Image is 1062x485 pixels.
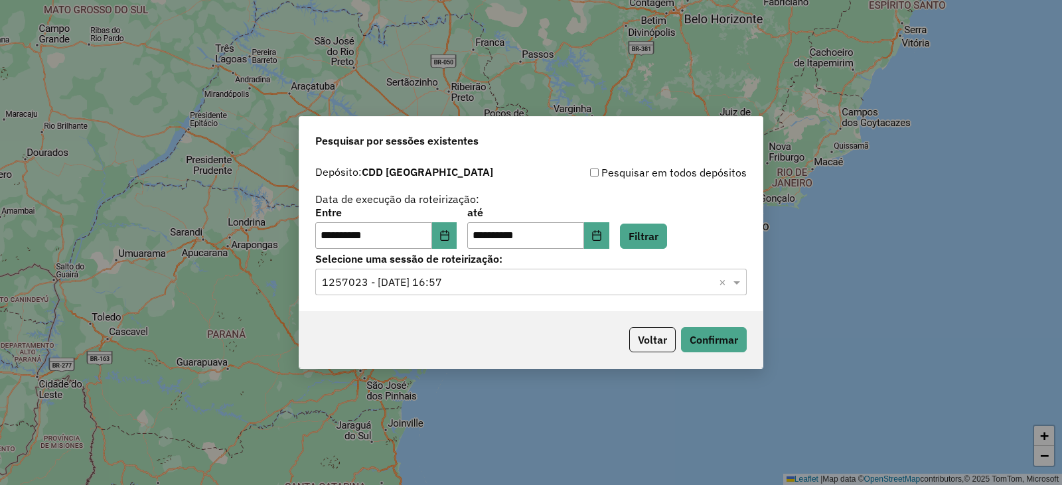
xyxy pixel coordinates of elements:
label: até [467,204,609,220]
button: Filtrar [620,224,667,249]
button: Voltar [629,327,676,352]
span: Clear all [719,274,730,290]
label: Depósito: [315,164,493,180]
span: Pesquisar por sessões existentes [315,133,479,149]
button: Choose Date [584,222,609,249]
label: Data de execução da roteirização: [315,191,479,207]
label: Entre [315,204,457,220]
button: Confirmar [681,327,747,352]
strong: CDD [GEOGRAPHIC_DATA] [362,165,493,178]
div: Pesquisar em todos depósitos [531,165,747,180]
button: Choose Date [432,222,457,249]
label: Selecione uma sessão de roteirização: [315,251,747,267]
